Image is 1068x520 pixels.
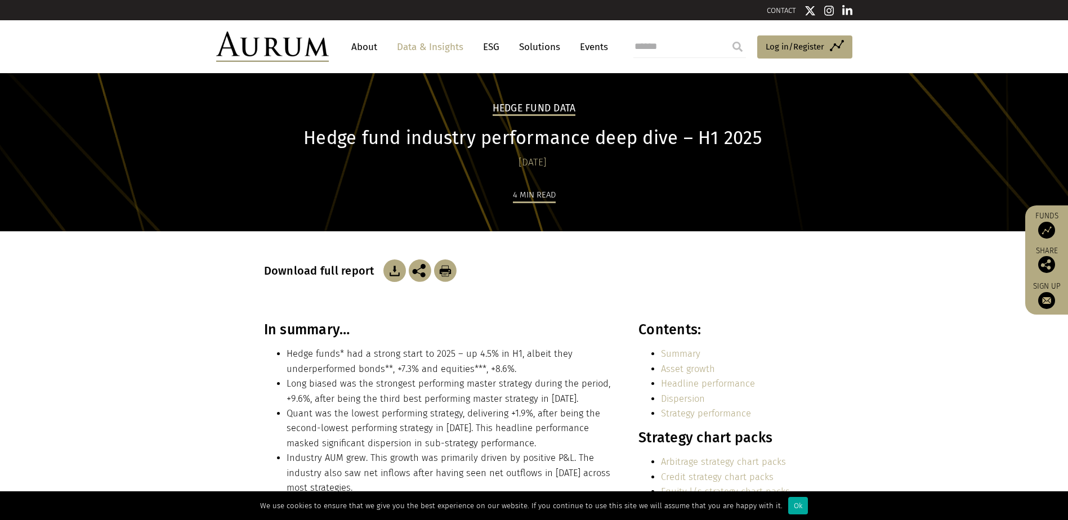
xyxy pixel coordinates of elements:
h3: Contents: [638,321,801,338]
img: Download Article [434,259,457,282]
img: Share this post [1038,256,1055,273]
a: Sign up [1031,281,1062,309]
h1: Hedge fund industry performance deep dive – H1 2025 [264,127,802,149]
img: Download Article [383,259,406,282]
img: Share this post [409,259,431,282]
h2: Hedge Fund Data [493,102,576,116]
a: Log in/Register [757,35,852,59]
a: ESG [477,37,505,57]
li: Industry AUM grew. This growth was primarily driven by positive P&L. The industry also saw net in... [287,451,614,495]
img: Sign up to our newsletter [1038,292,1055,309]
a: Dispersion [661,393,705,404]
a: About [346,37,383,57]
a: Asset growth [661,364,715,374]
a: Arbitrage strategy chart packs [661,456,786,467]
div: Ok [788,497,808,514]
li: Hedge funds* had a strong start to 2025 – up 4.5% in H1, albeit they underperformed bonds**, +7.3... [287,347,614,376]
a: Equity l/s strategy chart packs [661,486,790,497]
a: Events [574,37,608,57]
div: Share [1031,247,1062,273]
img: Linkedin icon [842,5,852,16]
a: Funds [1031,211,1062,239]
a: Solutions [513,37,566,57]
a: Credit strategy chart packs [661,472,774,482]
input: Submit [726,35,749,58]
div: 4 min read [513,188,556,203]
a: Headline performance [661,378,755,389]
a: CONTACT [767,6,796,15]
img: Twitter icon [805,5,816,16]
li: Long biased was the strongest performing master strategy during the period, +9.6%, after being th... [287,376,614,406]
a: Summary [661,348,700,359]
h3: Download full report [264,264,381,277]
img: Instagram icon [824,5,834,16]
li: Quant was the lowest performing strategy, delivering +1.9%, after being the second-lowest perform... [287,406,614,451]
a: Strategy performance [661,408,751,419]
h3: Strategy chart packs [638,429,801,446]
a: Data & Insights [391,37,469,57]
h3: In summary… [264,321,614,338]
span: Log in/Register [766,40,824,53]
img: Aurum [216,32,329,62]
div: [DATE] [264,155,802,171]
img: Access Funds [1038,222,1055,239]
